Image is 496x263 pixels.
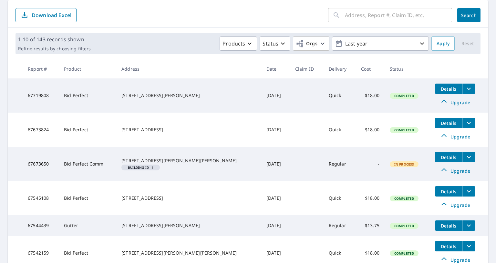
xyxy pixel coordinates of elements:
span: Upgrade [439,167,471,175]
button: Products [220,36,257,51]
td: [DATE] [261,215,290,236]
a: Upgrade [435,97,475,107]
span: Details [439,243,458,249]
td: Gutter [59,215,116,236]
button: filesDropdownBtn-67544439 [462,220,475,231]
a: Upgrade [435,131,475,142]
button: Search [457,8,480,22]
td: 67719808 [23,78,59,113]
td: - [356,147,385,181]
button: Orgs [293,36,329,51]
td: 67673824 [23,113,59,147]
td: $18.00 [356,113,385,147]
span: Completed [390,94,418,98]
p: Refine results by choosing filters [18,46,91,52]
p: Last year [343,38,418,49]
p: Download Excel [32,12,71,19]
th: Product [59,59,116,78]
td: Bid Perfect [59,113,116,147]
td: Quick [324,78,356,113]
div: [STREET_ADDRESS][PERSON_NAME] [121,222,256,229]
td: Bid Perfect Comm [59,147,116,181]
span: Details [439,120,458,126]
span: Upgrade [439,201,471,209]
button: detailsBtn-67673824 [435,118,462,128]
button: filesDropdownBtn-67545108 [462,186,475,197]
span: Details [439,223,458,229]
span: Search [462,12,475,18]
th: Delivery [324,59,356,78]
span: Details [439,86,458,92]
div: [STREET_ADDRESS] [121,195,256,201]
button: detailsBtn-67542159 [435,241,462,251]
span: 1 [124,166,157,169]
span: Completed [390,128,418,132]
td: 67544439 [23,215,59,236]
input: Address, Report #, Claim ID, etc. [345,6,452,24]
td: Quick [324,181,356,215]
button: Last year [332,36,429,51]
p: Products [222,40,245,47]
span: Completed [390,224,418,228]
div: [STREET_ADDRESS][PERSON_NAME][PERSON_NAME] [121,250,256,256]
td: [DATE] [261,78,290,113]
td: Regular [324,147,356,181]
td: [DATE] [261,147,290,181]
div: [STREET_ADDRESS][PERSON_NAME][PERSON_NAME] [121,157,256,164]
span: Upgrade [439,98,471,106]
td: [DATE] [261,181,290,215]
td: $18.00 [356,181,385,215]
th: Date [261,59,290,78]
td: 67545108 [23,181,59,215]
button: filesDropdownBtn-67542159 [462,241,475,251]
span: Upgrade [439,133,471,140]
p: Status [263,40,278,47]
span: Orgs [296,40,317,48]
div: [STREET_ADDRESS][PERSON_NAME] [121,92,256,99]
td: $13.75 [356,215,385,236]
td: [DATE] [261,113,290,147]
th: Report # [23,59,59,78]
button: detailsBtn-67719808 [435,84,462,94]
span: Completed [390,251,418,256]
button: detailsBtn-67673650 [435,152,462,162]
button: Download Excel [15,8,77,22]
span: Details [439,188,458,195]
button: detailsBtn-67545108 [435,186,462,197]
th: Cost [356,59,385,78]
button: filesDropdownBtn-67719808 [462,84,475,94]
button: filesDropdownBtn-67673650 [462,152,475,162]
th: Address [116,59,261,78]
a: Upgrade [435,166,475,176]
span: Apply [437,40,449,48]
button: Apply [431,36,455,51]
span: Details [439,154,458,160]
a: Upgrade [435,200,475,210]
button: Status [260,36,290,51]
th: Claim ID [290,59,324,78]
button: detailsBtn-67544439 [435,220,462,231]
td: 67673650 [23,147,59,181]
td: Quick [324,113,356,147]
td: Regular [324,215,356,236]
p: 1-10 of 143 records shown [18,35,91,43]
button: filesDropdownBtn-67673824 [462,118,475,128]
span: In Process [390,162,418,167]
div: [STREET_ADDRESS] [121,126,256,133]
span: Completed [390,196,418,201]
em: Building ID [128,166,149,169]
td: $18.00 [356,78,385,113]
td: Bid Perfect [59,78,116,113]
td: Bid Perfect [59,181,116,215]
th: Status [385,59,430,78]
